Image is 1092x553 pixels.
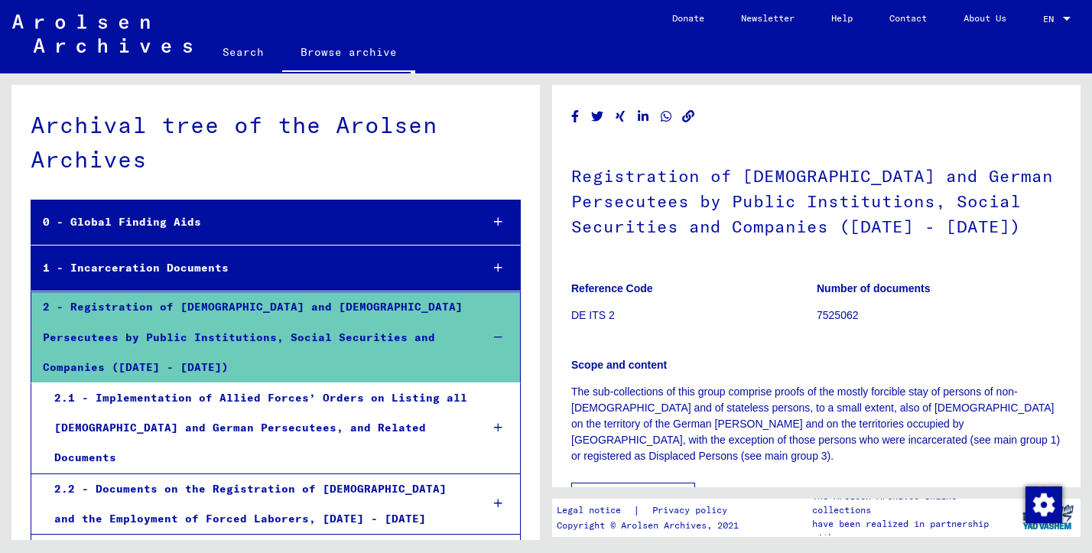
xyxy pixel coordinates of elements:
div: Archival tree of the Arolsen Archives [31,108,521,177]
p: have been realized in partnership with [812,517,1015,545]
button: Show all meta data [571,483,695,512]
div: 0 - Global Finding Aids [31,207,468,237]
img: Change consent [1025,486,1062,523]
div: | [557,503,746,519]
button: Share on Facebook [567,107,583,126]
a: Privacy policy [640,503,746,519]
button: Copy link [681,107,697,126]
button: Share on WhatsApp [658,107,674,126]
p: 7525062 [817,307,1061,324]
button: Share on Xing [613,107,629,126]
h1: Registration of [DEMOGRAPHIC_DATA] and German Persecutees by Public Institutions, Social Securiti... [571,141,1061,259]
img: Arolsen_neg.svg [12,15,192,53]
b: Scope and content [571,359,667,371]
a: Legal notice [557,503,633,519]
p: Copyright © Arolsen Archives, 2021 [557,519,746,532]
p: The Arolsen Archives online collections [812,490,1015,517]
div: 1 - Incarceration Documents [31,253,468,283]
span: EN [1043,14,1060,24]
img: yv_logo.png [1019,498,1077,536]
b: Number of documents [817,282,931,294]
div: 2.1 - Implementation of Allied Forces’ Orders on Listing all [DEMOGRAPHIC_DATA] and German Persec... [43,383,468,473]
p: DE ITS 2 [571,307,816,324]
b: Reference Code [571,282,653,294]
p: The sub-collections of this group comprise proofs of the mostly forcible stay of persons of non-[... [571,384,1061,464]
a: Browse archive [282,34,415,73]
button: Share on LinkedIn [635,107,652,126]
div: 2 - Registration of [DEMOGRAPHIC_DATA] and [DEMOGRAPHIC_DATA] Persecutees by Public Institutions,... [31,292,468,382]
a: Search [204,34,282,70]
div: 2.2 - Documents on the Registration of [DEMOGRAPHIC_DATA] and the Employment of Forced Laborers, ... [43,474,468,534]
button: Share on Twitter [590,107,606,126]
